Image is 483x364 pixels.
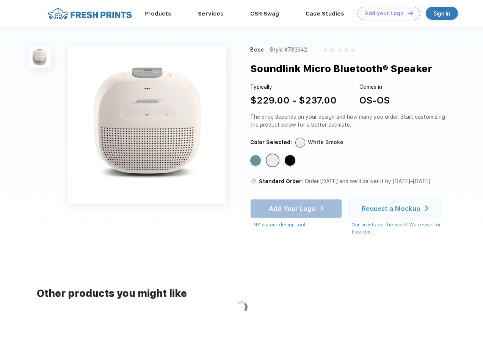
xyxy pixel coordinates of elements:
[28,46,51,68] img: func=resize&h=100
[330,48,334,52] img: gray_star.svg
[267,155,278,166] div: White Smoke
[351,221,448,236] div: Our artists do the work! We revise for free too.
[305,178,431,184] span: Order [DATE] and we’ll deliver it by [DATE]–[DATE].
[365,10,404,17] div: Add your Logo
[270,46,307,54] div: Style #783342
[351,48,355,52] img: gray_star.svg
[250,94,337,107] div: $229.00 - $237.00
[359,83,390,91] div: Comes in
[250,61,432,76] div: Soundlink Micro Bluetooth® Speaker
[408,11,413,15] img: DT
[362,205,420,212] div: Request a Mockup
[308,138,343,146] div: White Smoke
[337,48,342,52] img: gray_star.svg
[250,46,265,54] div: Bose
[198,10,224,17] a: Services
[434,9,450,18] div: Sign in
[252,221,342,229] div: DIY via our design tool.
[250,113,448,129] div: The price depends on your design and how many you order. Start customizing the product below for ...
[250,83,337,91] div: Typically
[285,155,295,166] div: Black
[250,178,257,185] img: standard order
[426,7,458,20] a: Sign in
[250,138,292,146] div: Color Selected:
[68,46,226,204] img: func=resize&h=640
[259,178,303,184] span: Standard Order:
[323,48,328,52] img: gray_star.svg
[144,10,171,17] a: Products
[37,286,446,301] div: Other products you might like
[344,48,348,52] img: gray_star.svg
[250,10,279,17] a: CSR Swag
[359,94,390,107] div: OS-OS
[425,206,428,211] img: white arrow
[45,7,134,20] img: fo%20logo%202.webp
[250,155,261,166] div: Stone Blue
